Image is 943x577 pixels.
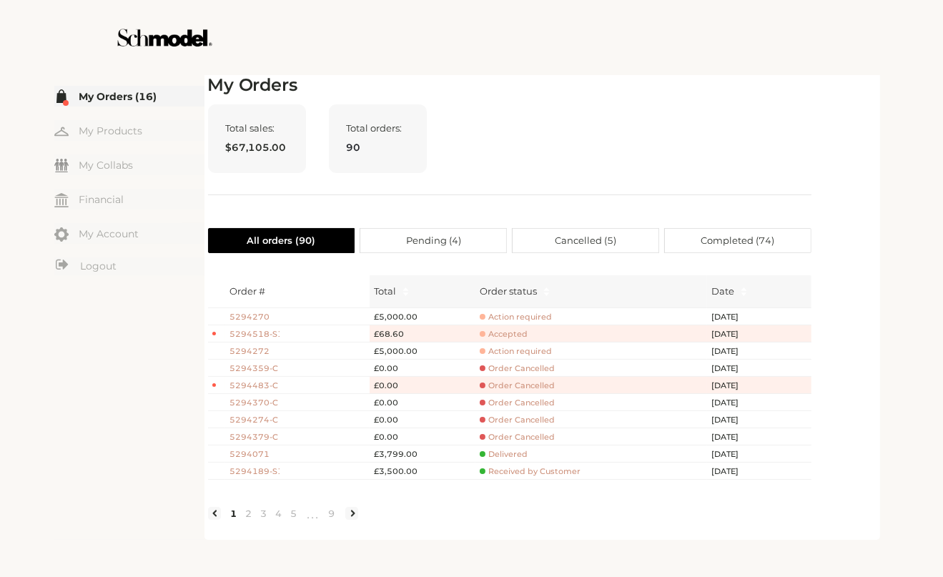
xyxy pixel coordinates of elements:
[480,346,552,357] span: Action required
[54,189,204,209] a: Financial
[543,290,551,298] span: caret-down
[54,86,204,107] a: My Orders (16)
[54,120,204,141] a: My Products
[480,449,528,460] span: Delivered
[226,139,288,155] span: $67,105.00
[257,507,272,520] a: 3
[54,89,69,104] img: my-order.svg
[370,377,475,394] td: £0.00
[229,311,280,323] span: 5294270
[711,465,754,478] span: [DATE]
[54,154,204,175] a: My Collabs
[370,394,475,411] td: £0.00
[711,345,754,357] span: [DATE]
[225,275,370,308] th: Order #
[740,285,748,293] span: caret-up
[229,363,280,375] span: 5294359-C
[229,328,280,340] span: 5294518-S1
[711,284,734,298] span: Date
[370,428,475,445] td: £0.00
[226,122,288,134] span: Total sales:
[740,290,748,298] span: caret-down
[370,463,475,480] td: £3,500.00
[370,445,475,463] td: £3,799.00
[54,124,69,139] img: my-hanger.svg
[480,363,555,374] span: Order Cancelled
[54,159,69,172] img: my-friends.svg
[229,465,280,478] span: 5294189-S1
[543,285,551,293] span: caret-up
[370,308,475,325] td: £5,000.00
[54,86,204,277] div: Menu
[711,414,754,426] span: [DATE]
[208,507,221,520] li: Previous Page
[302,506,325,523] span: •••
[480,329,528,340] span: Accepted
[370,325,475,342] td: £68.60
[54,227,69,242] img: my-account.svg
[54,223,204,244] a: My Account
[701,229,774,252] span: Completed ( 74 )
[480,312,552,322] span: Action required
[229,431,280,443] span: 5294379-C
[480,380,555,391] span: Order Cancelled
[711,448,754,460] span: [DATE]
[406,229,461,252] span: Pending ( 4 )
[711,431,754,443] span: [DATE]
[480,284,537,298] div: Order status
[402,285,410,293] span: caret-up
[208,75,811,96] h2: My Orders
[480,466,581,477] span: Received by Customer
[370,411,475,428] td: £0.00
[402,290,410,298] span: caret-down
[555,229,616,252] span: Cancelled ( 5 )
[711,311,754,323] span: [DATE]
[345,507,358,520] li: Next Page
[370,342,475,360] td: £5,000.00
[242,507,257,520] a: 2
[247,229,315,252] span: All orders ( 90 )
[711,363,754,375] span: [DATE]
[347,122,409,134] span: Total orders:
[480,432,555,443] span: Order Cancelled
[229,448,280,460] span: 5294071
[54,257,204,275] a: Logout
[347,139,409,155] span: 90
[711,380,754,392] span: [DATE]
[229,345,280,357] span: 5294272
[480,415,555,425] span: Order Cancelled
[711,397,754,409] span: [DATE]
[229,414,280,426] span: 5294274-C
[325,507,340,520] a: 9
[480,398,555,408] span: Order Cancelled
[374,284,396,298] span: Total
[227,507,242,520] a: 1
[287,507,302,520] a: 5
[302,502,325,525] li: Next 5 Pages
[229,380,280,392] span: 5294483-C
[272,507,287,520] a: 4
[370,360,475,377] td: £0.00
[229,397,280,409] span: 5294370-C
[711,328,754,340] span: [DATE]
[54,193,69,207] img: my-financial.svg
